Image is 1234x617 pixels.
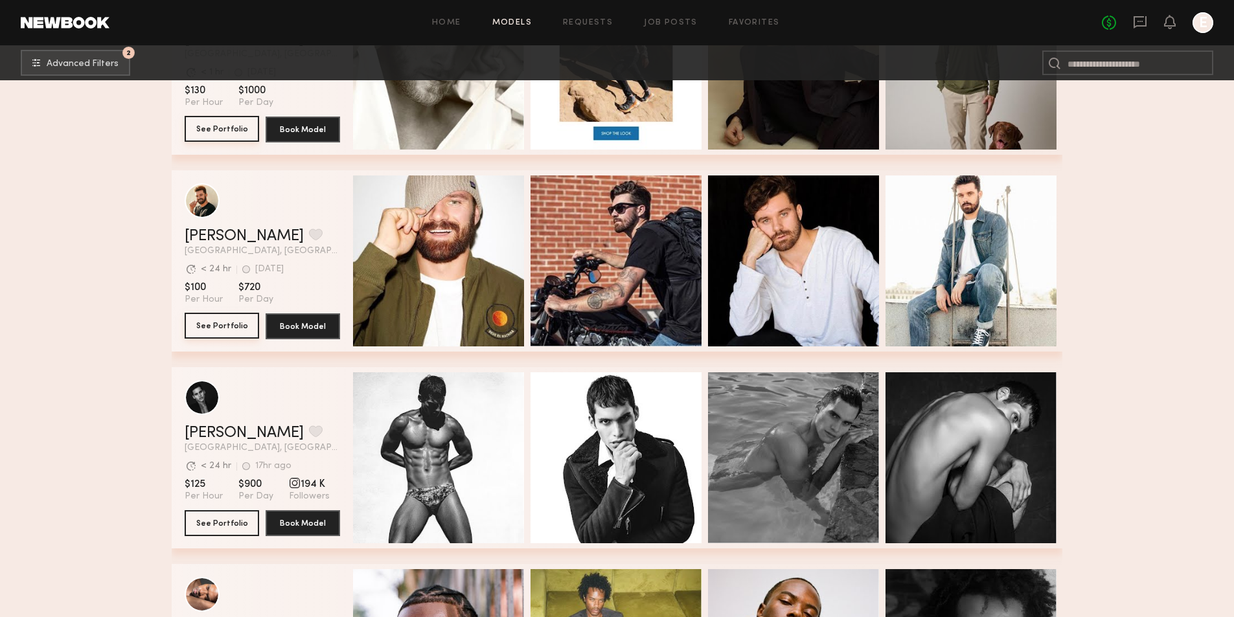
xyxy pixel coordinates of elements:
[185,443,340,453] span: [GEOGRAPHIC_DATA], [GEOGRAPHIC_DATA]
[185,313,259,339] button: See Portfolio
[21,50,130,76] button: 2Advanced Filters
[238,281,273,294] span: $720
[238,84,273,97] span: $1000
[266,117,340,142] button: Book Model
[289,478,330,491] span: 194 K
[266,313,340,339] button: Book Model
[185,281,223,294] span: $100
[185,117,259,142] a: See Portfolio
[266,510,340,536] button: Book Model
[432,19,461,27] a: Home
[238,491,273,502] span: Per Day
[185,313,259,339] a: See Portfolio
[185,294,223,306] span: Per Hour
[185,247,340,256] span: [GEOGRAPHIC_DATA], [GEOGRAPHIC_DATA]
[255,462,291,471] div: 17hr ago
[201,265,231,274] div: < 24 hr
[492,19,532,27] a: Models
[185,510,259,536] button: See Portfolio
[185,97,223,109] span: Per Hour
[644,19,698,27] a: Job Posts
[729,19,780,27] a: Favorites
[255,265,284,274] div: [DATE]
[185,491,223,502] span: Per Hour
[185,116,259,142] button: See Portfolio
[47,60,119,69] span: Advanced Filters
[201,462,231,471] div: < 24 hr
[238,97,273,109] span: Per Day
[185,425,304,441] a: [PERSON_NAME]
[1193,12,1213,33] a: E
[238,294,273,306] span: Per Day
[563,19,613,27] a: Requests
[126,50,131,56] span: 2
[185,478,223,491] span: $125
[185,229,304,244] a: [PERSON_NAME]
[185,84,223,97] span: $130
[238,478,273,491] span: $900
[289,491,330,502] span: Followers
